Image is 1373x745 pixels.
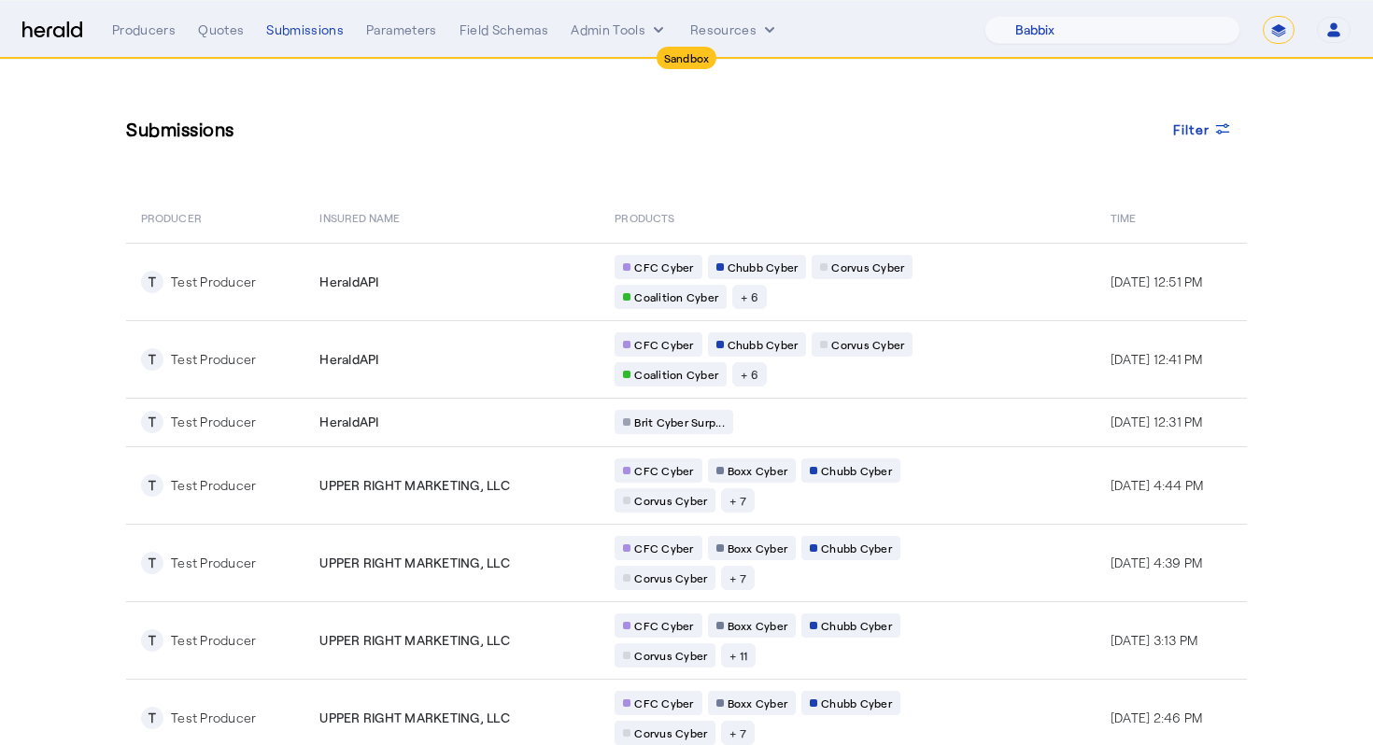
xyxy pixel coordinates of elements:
span: CFC Cyber [634,260,693,274]
span: Chubb Cyber [821,696,892,710]
div: Submissions [266,21,344,39]
span: Corvus Cyber [634,493,707,508]
span: Chubb Cyber [821,618,892,633]
span: Boxx Cyber [728,618,788,633]
span: Brit Cyber Surp... [634,415,725,429]
div: Parameters [366,21,437,39]
img: Herald Logo [22,21,82,39]
span: CFC Cyber [634,337,693,352]
span: UPPER RIGHT MARKETING, LLC [319,476,510,495]
div: Test Producer [171,413,256,431]
div: T [141,552,163,574]
div: Producers [112,21,176,39]
div: T [141,707,163,729]
span: [DATE] 12:41 PM [1111,351,1203,367]
span: Chubb Cyber [728,260,799,274]
span: + 7 [729,570,746,585]
span: Filter [1173,119,1210,139]
span: CFC Cyber [634,463,693,478]
div: Test Producer [171,709,256,727]
span: CFC Cyber [634,618,693,633]
div: T [141,348,163,371]
div: T [141,271,163,293]
span: + 6 [741,289,758,304]
span: Coalition Cyber [634,289,718,304]
span: [DATE] 12:51 PM [1111,274,1203,289]
div: T [141,629,163,652]
div: Field Schemas [460,21,549,39]
span: Chubb Cyber [728,337,799,352]
span: PRODUCTS [615,207,674,226]
span: Insured Name [319,207,400,226]
h3: Submissions [126,116,234,142]
div: Test Producer [171,631,256,650]
span: + 11 [729,648,747,663]
div: T [141,411,163,433]
span: Boxx Cyber [728,463,788,478]
button: Filter [1158,112,1248,146]
span: HeraldAPI [319,350,378,369]
span: Corvus Cyber [634,570,707,585]
span: [DATE] 12:31 PM [1111,414,1203,429]
span: [DATE] 4:39 PM [1111,555,1203,570]
span: UPPER RIGHT MARKETING, LLC [319,709,510,727]
span: HeraldAPI [319,273,378,291]
span: [DATE] 4:44 PM [1111,477,1204,493]
span: Time [1111,207,1136,226]
div: Quotes [198,21,244,39]
div: Test Producer [171,476,256,495]
span: PRODUCER [141,207,202,226]
span: Boxx Cyber [728,696,788,710]
span: Corvus Cyber [634,648,707,663]
span: [DATE] 2:46 PM [1111,710,1203,725]
span: UPPER RIGHT MARKETING, LLC [319,554,510,572]
div: Test Producer [171,273,256,291]
div: Sandbox [657,47,717,69]
span: Coalition Cyber [634,367,718,382]
span: Chubb Cyber [821,541,892,555]
span: Corvus Cyber [634,725,707,740]
div: Test Producer [171,350,256,369]
span: Corvus Cyber [831,260,904,274]
button: Resources dropdown menu [690,21,779,39]
span: [DATE] 3:13 PM [1111,632,1198,648]
span: + 7 [729,493,746,508]
span: Boxx Cyber [728,541,788,555]
span: CFC Cyber [634,541,693,555]
button: internal dropdown menu [571,21,668,39]
span: Chubb Cyber [821,463,892,478]
span: + 6 [741,367,758,382]
span: HeraldAPI [319,413,378,431]
span: UPPER RIGHT MARKETING, LLC [319,631,510,650]
div: T [141,474,163,497]
span: Corvus Cyber [831,337,904,352]
span: + 7 [729,725,746,740]
span: CFC Cyber [634,696,693,710]
div: Test Producer [171,554,256,572]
